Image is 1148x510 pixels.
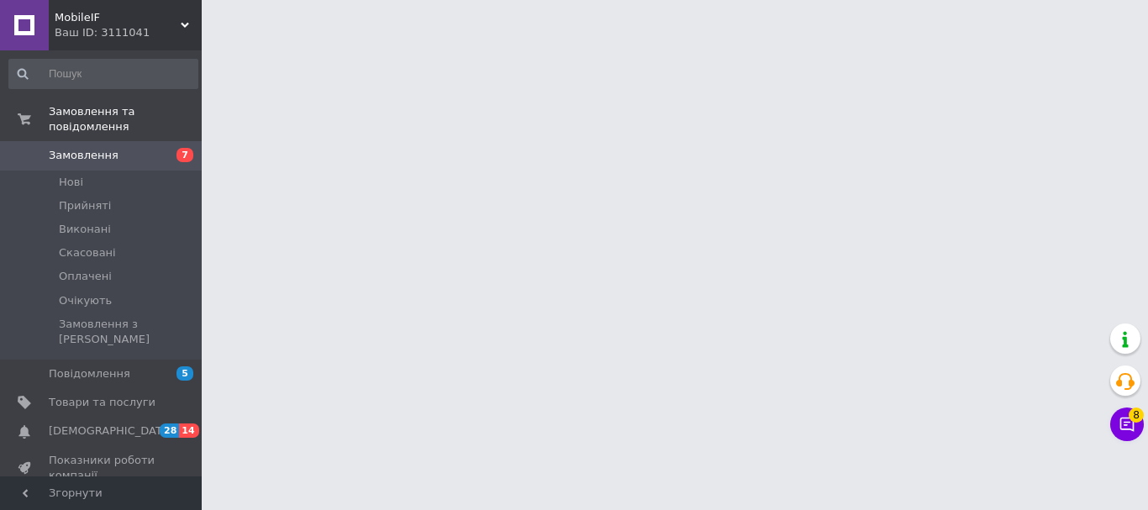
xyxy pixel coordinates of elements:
[179,423,198,438] span: 14
[59,269,112,284] span: Оплачені
[49,366,130,381] span: Повідомлення
[49,395,155,410] span: Товари та послуги
[55,10,181,25] span: MobileIF
[59,198,111,213] span: Прийняті
[49,453,155,483] span: Показники роботи компанії
[176,148,193,162] span: 7
[59,175,83,190] span: Нові
[49,423,173,439] span: [DEMOGRAPHIC_DATA]
[59,317,197,347] span: Замовлення з [PERSON_NAME]
[8,59,198,89] input: Пошук
[49,148,118,163] span: Замовлення
[1129,407,1144,423] span: 8
[160,423,179,438] span: 28
[176,366,193,381] span: 5
[59,222,111,237] span: Виконані
[55,25,202,40] div: Ваш ID: 3111041
[1110,407,1144,441] button: Чат з покупцем8
[59,245,116,260] span: Скасовані
[59,293,112,308] span: Очікують
[49,104,202,134] span: Замовлення та повідомлення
